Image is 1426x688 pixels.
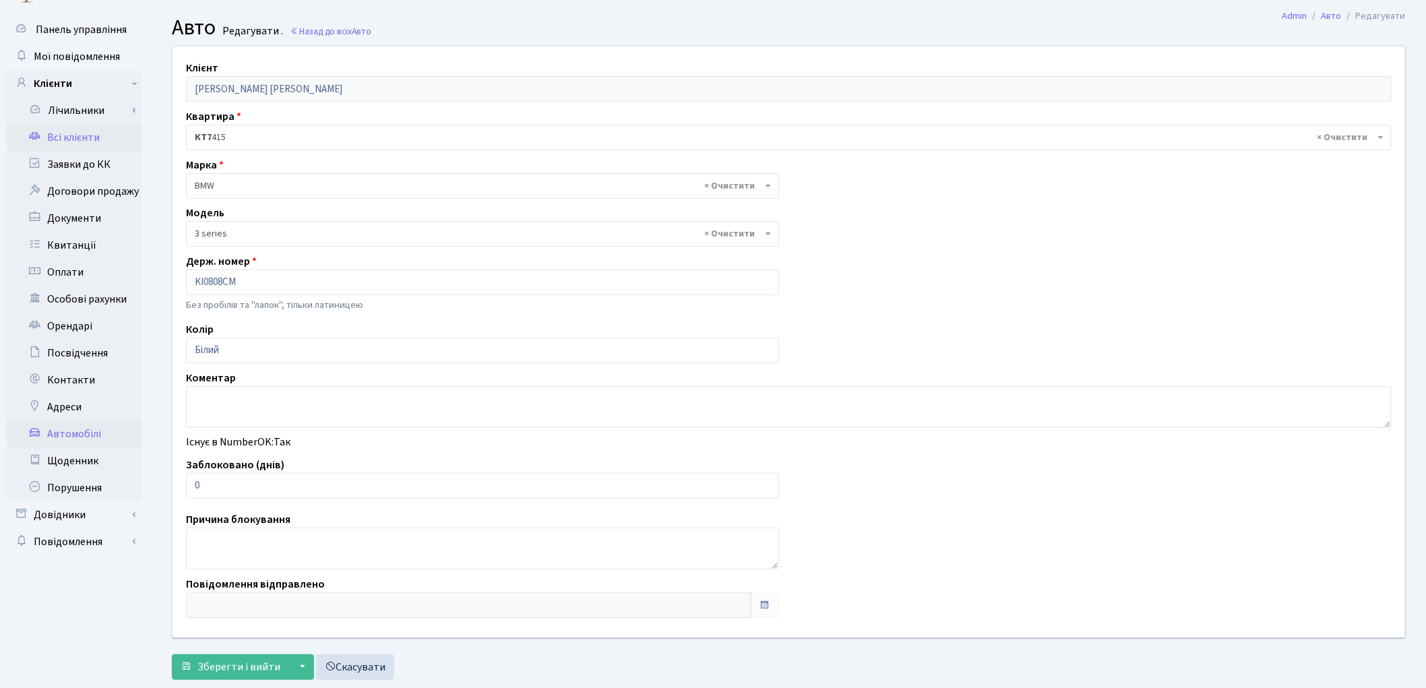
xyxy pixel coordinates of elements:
[172,654,289,680] button: Зберегти і вийти
[7,367,142,394] a: Контакти
[186,511,290,528] label: Причина блокування
[186,457,284,473] label: Заблоковано (днів)
[172,12,216,43] span: Авто
[7,340,142,367] a: Посвідчення
[195,131,212,144] b: КТ7
[705,227,755,241] span: Видалити всі елементи
[705,179,755,193] span: Видалити всі елементи
[186,125,1392,150] span: <b>КТ7</b>&nbsp;&nbsp;&nbsp;415
[7,70,142,97] a: Клієнти
[1282,9,1307,23] a: Admin
[186,157,224,173] label: Марка
[197,660,280,675] span: Зберегти і вийти
[7,286,142,313] a: Особові рахунки
[1322,9,1342,23] a: Авто
[7,501,142,528] a: Довідники
[7,43,142,70] a: Мої повідомлення
[7,259,142,286] a: Оплати
[7,420,142,447] a: Автомобілі
[1342,9,1406,24] li: Редагувати
[186,205,224,221] label: Модель
[1317,131,1368,144] span: Видалити всі елементи
[186,173,779,199] span: BMW
[195,131,1375,144] span: <b>КТ7</b>&nbsp;&nbsp;&nbsp;415
[186,253,257,270] label: Держ. номер
[186,576,325,592] label: Повідомлення відправлено
[186,298,779,313] p: Без пробілів та "лапок", тільки латиницею
[7,178,142,205] a: Договори продажу
[176,434,1402,450] div: Існує в NumberOK:
[7,232,142,259] a: Квитанції
[195,179,762,193] span: BMW
[1262,2,1426,30] nav: breadcrumb
[7,16,142,43] a: Панель управління
[186,321,214,338] label: Колір
[7,474,142,501] a: Порушення
[316,654,394,680] a: Скасувати
[7,528,142,555] a: Повідомлення
[15,97,142,124] a: Лічильники
[7,394,142,420] a: Адреси
[220,25,283,38] small: Редагувати .
[186,370,236,386] label: Коментар
[290,25,371,38] a: Назад до всіхАвто
[352,25,371,38] span: Авто
[195,227,762,241] span: 3 series
[34,49,120,64] span: Мої повідомлення
[186,221,779,247] span: 3 series
[186,60,218,76] label: Клієнт
[7,151,142,178] a: Заявки до КК
[186,108,241,125] label: Квартира
[7,313,142,340] a: Орендарі
[36,22,127,37] span: Панель управління
[7,124,142,151] a: Всі клієнти
[7,205,142,232] a: Документи
[274,435,290,449] span: Так
[7,447,142,474] a: Щоденник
